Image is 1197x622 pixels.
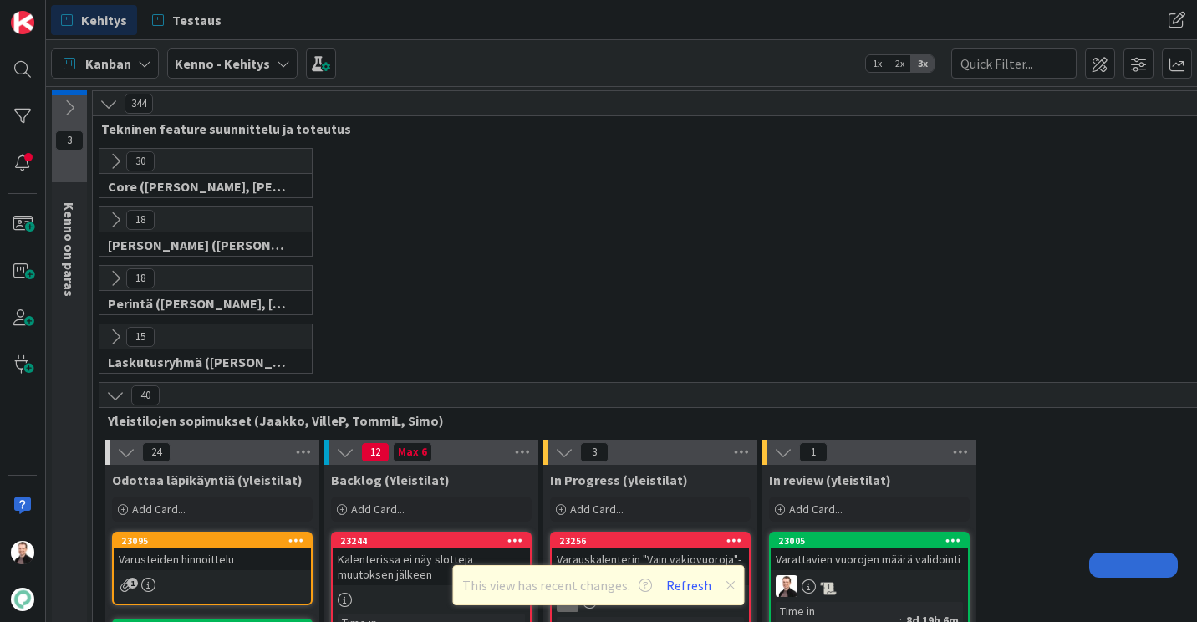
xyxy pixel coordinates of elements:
div: Varusteiden hinnoittelu [114,548,311,570]
span: Laskutusryhmä (Antti, Keijo) [108,354,291,370]
div: Kalenterissa ei näy slotteja muutoksen jälkeen [333,548,530,585]
img: VP [11,541,34,564]
span: Kenno on paras [61,202,78,297]
span: Add Card... [789,502,843,517]
span: Testaus [172,10,222,30]
div: 23244 [340,535,530,547]
span: 1x [866,55,889,72]
div: 23256 [552,533,749,548]
a: 23095Varusteiden hinnoittelu [112,532,313,605]
img: avatar [11,588,34,611]
span: 344 [125,94,153,114]
span: 18 [126,210,155,230]
span: Yleistilojen sopimukset (Jaakko, VilleP, TommiL, Simo) [108,412,1180,429]
span: In review (yleistilat) [769,472,891,488]
span: Add Card... [570,502,624,517]
a: Testaus [142,5,232,35]
span: Odottaa läpikäyntiä (yleistilat) [112,472,303,488]
span: Perintä (Jaakko, PetriH, MikkoV, Pasi) [108,295,291,312]
span: 2x [889,55,911,72]
div: 23256Varauskalenterin "Vain vakiovuoroja"-asetus ei vaikuta [552,533,749,585]
b: Kenno - Kehitys [175,55,270,72]
span: This view has recent changes. [462,575,652,595]
div: 23095 [114,533,311,548]
div: 23005 [778,535,968,547]
a: Kehitys [51,5,137,35]
span: 3 [55,130,84,150]
img: Visit kanbanzone.com [11,11,34,34]
span: Halti (Sebastian, VilleH, Riikka, Antti, MikkoV, PetriH, PetriM) [108,237,291,253]
input: Quick Filter... [951,48,1077,79]
span: 12 [361,442,390,462]
span: 24 [142,442,171,462]
span: In Progress (yleistilat) [550,472,688,488]
div: 23005Varattavien vuorojen määrä validointi [771,533,968,570]
span: 1 [799,442,828,462]
span: 40 [131,385,160,405]
div: 23005 [771,533,968,548]
span: Tekninen feature suunnittelu ja toteutus [101,120,1187,137]
div: VP [771,575,968,597]
div: 23095 [121,535,311,547]
span: Kehitys [81,10,127,30]
span: 1 [127,578,138,589]
button: Refresh [660,574,717,596]
span: Add Card... [351,502,405,517]
span: Core (Pasi, Jussi, JaakkoHä, Jyri, Leo, MikkoK, Väinö, MattiH) [108,178,291,195]
div: Varauskalenterin "Vain vakiovuoroja"-asetus ei vaikuta [552,548,749,585]
span: 18 [126,268,155,288]
span: 3 [580,442,609,462]
img: VP [776,575,797,597]
div: 23244Kalenterissa ei näy slotteja muutoksen jälkeen [333,533,530,585]
div: 23095Varusteiden hinnoittelu [114,533,311,570]
span: Backlog (Yleistilat) [331,472,450,488]
span: 30 [126,151,155,171]
div: 23244 [333,533,530,548]
span: Add Card... [132,502,186,517]
div: Varattavien vuorojen määrä validointi [771,548,968,570]
span: Kanban [85,54,131,74]
div: 23256 [559,535,749,547]
div: Max 6 [398,448,427,456]
span: 15 [126,327,155,347]
span: 3x [911,55,934,72]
